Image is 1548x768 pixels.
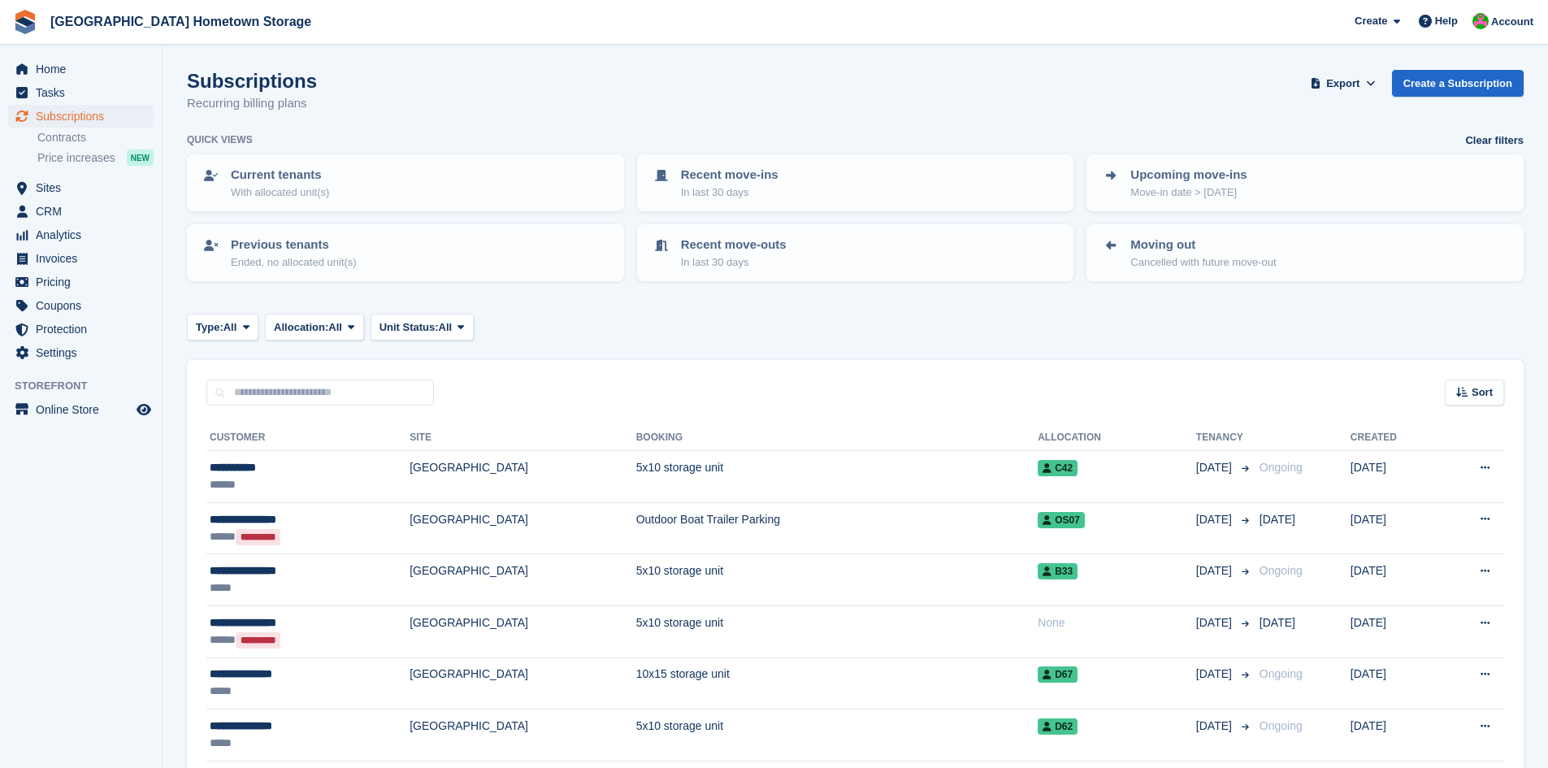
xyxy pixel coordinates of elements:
span: Create [1355,13,1387,29]
span: CRM [36,200,133,223]
td: Outdoor Boat Trailer Parking [636,502,1039,554]
p: Upcoming move-ins [1130,166,1247,184]
span: Ongoing [1260,719,1303,732]
p: Ended, no allocated unit(s) [231,254,357,271]
span: Storefront [15,378,162,394]
a: menu [8,294,154,317]
span: Online Store [36,398,133,421]
td: [DATE] [1351,502,1439,554]
button: Export [1307,70,1379,97]
th: Created [1351,425,1439,451]
a: Clear filters [1465,132,1524,149]
p: Recent move-outs [681,236,787,254]
h6: Quick views [187,132,253,147]
td: [GEOGRAPHIC_DATA] [410,554,635,606]
a: menu [8,318,154,341]
a: menu [8,398,154,421]
td: [GEOGRAPHIC_DATA] [410,657,635,709]
span: Protection [36,318,133,341]
a: Contracts [37,130,154,145]
span: Export [1326,76,1359,92]
td: 5x10 storage unit [636,605,1039,657]
a: menu [8,200,154,223]
p: Current tenants [231,166,329,184]
a: Previous tenants Ended, no allocated unit(s) [189,226,622,280]
span: Invoices [36,247,133,270]
span: [DATE] [1260,513,1295,526]
span: Coupons [36,294,133,317]
th: Site [410,425,635,451]
a: menu [8,247,154,270]
td: 10x15 storage unit [636,657,1039,709]
span: [DATE] [1196,562,1235,579]
a: Create a Subscription [1392,70,1524,97]
span: D67 [1038,666,1078,683]
a: menu [8,341,154,364]
div: NEW [127,150,154,166]
a: menu [8,271,154,293]
button: Type: All [187,314,258,341]
span: Sites [36,176,133,199]
span: [DATE] [1196,718,1235,735]
td: [DATE] [1351,451,1439,503]
span: Allocation: [274,319,328,336]
a: menu [8,223,154,246]
span: B33 [1038,563,1078,579]
p: With allocated unit(s) [231,184,329,201]
p: Moving out [1130,236,1276,254]
a: menu [8,81,154,104]
button: Unit Status: All [371,314,474,341]
td: [GEOGRAPHIC_DATA] [410,709,635,761]
th: Customer [206,425,410,451]
span: Sort [1472,384,1493,401]
td: [GEOGRAPHIC_DATA] [410,502,635,554]
td: [DATE] [1351,605,1439,657]
td: [GEOGRAPHIC_DATA] [410,451,635,503]
a: menu [8,105,154,128]
th: Booking [636,425,1039,451]
span: Account [1491,14,1533,30]
span: C42 [1038,460,1078,476]
th: Allocation [1038,425,1196,451]
p: Recurring billing plans [187,94,317,113]
span: Subscriptions [36,105,133,128]
span: Ongoing [1260,667,1303,680]
td: [DATE] [1351,709,1439,761]
span: All [328,319,342,336]
a: Current tenants With allocated unit(s) [189,156,622,210]
a: Moving out Cancelled with future move-out [1088,226,1522,280]
span: All [223,319,237,336]
a: menu [8,176,154,199]
span: OS07 [1038,512,1085,528]
div: None [1038,614,1196,631]
button: Allocation: All [265,314,364,341]
p: Recent move-ins [681,166,778,184]
span: [DATE] [1196,614,1235,631]
span: Home [36,58,133,80]
td: 5x10 storage unit [636,451,1039,503]
span: [DATE] [1196,666,1235,683]
a: Recent move-outs In last 30 days [639,226,1073,280]
span: [DATE] [1260,616,1295,629]
span: Analytics [36,223,133,246]
span: Help [1435,13,1458,29]
td: 5x10 storage unit [636,709,1039,761]
a: [GEOGRAPHIC_DATA] Hometown Storage [44,8,318,35]
td: [DATE] [1351,657,1439,709]
span: Type: [196,319,223,336]
p: In last 30 days [681,254,787,271]
td: [DATE] [1351,554,1439,606]
span: D62 [1038,718,1078,735]
span: Unit Status: [379,319,439,336]
img: stora-icon-8386f47178a22dfd0bd8f6a31ec36ba5ce8667c1dd55bd0f319d3a0aa187defe.svg [13,10,37,34]
h1: Subscriptions [187,70,317,92]
span: Settings [36,341,133,364]
a: Upcoming move-ins Move-in date > [DATE] [1088,156,1522,210]
span: Pricing [36,271,133,293]
a: Recent move-ins In last 30 days [639,156,1073,210]
span: Price increases [37,150,115,166]
span: Ongoing [1260,564,1303,577]
p: Previous tenants [231,236,357,254]
a: menu [8,58,154,80]
span: [DATE] [1196,511,1235,528]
